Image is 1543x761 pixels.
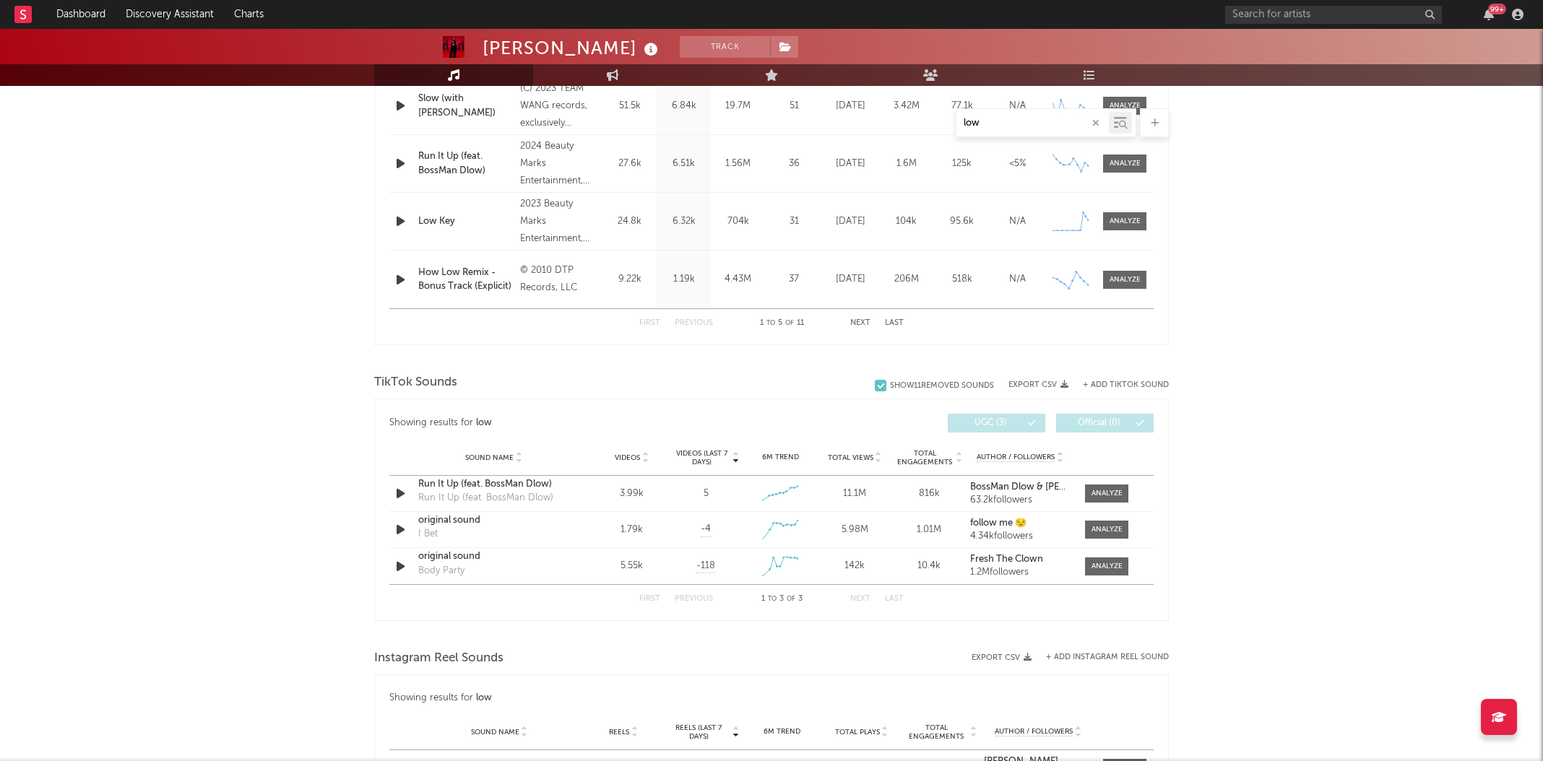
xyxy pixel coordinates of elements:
[956,118,1109,129] input: Search by song name or URL
[704,487,709,501] div: 5
[821,559,889,573] div: 142k
[835,728,880,736] span: Total Plays
[896,559,963,573] div: 10.4k
[1068,381,1169,389] button: + Add TikTok Sound
[746,726,818,737] div: 6M Trend
[639,595,660,603] button: First
[660,99,707,113] div: 6.84k
[714,157,761,171] div: 1.56M
[826,272,875,287] div: [DATE]
[374,650,503,667] span: Instagram Reel Sounds
[896,449,954,466] span: Total Engagements
[714,272,761,287] div: 4.43M
[1484,9,1494,20] button: 99+
[418,214,513,229] a: Low Key
[850,319,870,327] button: Next
[1066,419,1132,427] span: Official ( 0 )
[639,319,660,327] button: First
[850,595,870,603] button: Next
[714,214,761,229] div: 704k
[714,99,761,113] div: 19.7M
[389,690,1154,707] div: Showing results for
[993,99,1042,113] div: N/A
[1008,380,1068,389] button: Export CSV
[520,196,599,248] div: 2023 Beauty Marks Entertainment, Inc.
[970,482,1071,492] a: BossMan Dlow & [PERSON_NAME]
[418,266,513,294] a: How Low Remix - Bonus Track (Explicit)
[701,522,711,536] span: -4
[609,728,629,736] span: Reels
[769,272,819,287] div: 37
[660,157,707,171] div: 6.51k
[418,92,513,120] a: Slow (with [PERSON_NAME])
[882,272,930,287] div: 206M
[970,518,1026,528] strong: follow me 😒
[890,381,994,391] div: Show 11 Removed Sounds
[938,272,986,287] div: 518k
[948,414,1045,432] button: UGC(3)
[970,495,1071,505] div: 63.2k followers
[598,523,665,537] div: 1.79k
[993,214,1042,229] div: N/A
[418,549,569,564] a: original sound
[520,80,599,132] div: (C) 2023 TEAM WANG records, exclusively distributed by 88rising Records LLC
[821,523,889,537] div: 5.98M
[418,527,438,542] div: I Bet
[885,595,904,603] button: Last
[1056,414,1154,432] button: Official(0)
[905,723,969,741] span: Total Engagements
[418,564,464,578] div: Body Party
[828,453,873,462] span: Total Views
[785,320,794,326] span: of
[667,723,730,741] span: Reels (last 7 days)
[660,214,707,229] div: 6.32k
[615,453,640,462] span: Videos
[742,315,821,332] div: 1 5 11
[970,555,1071,565] a: Fresh The Clown
[606,99,653,113] div: 51.5k
[747,452,814,463] div: 6M Trend
[769,214,819,229] div: 31
[766,320,775,326] span: to
[882,214,930,229] div: 104k
[938,99,986,113] div: 77.1k
[1488,4,1506,14] div: 99 +
[882,157,930,171] div: 1.6M
[1225,6,1442,24] input: Search for artists
[673,449,731,466] span: Videos (last 7 days)
[742,591,821,608] div: 1 3 3
[993,272,1042,287] div: N/A
[768,596,777,602] span: to
[418,491,553,505] div: Run It Up (feat. BossMan Dlow)
[938,157,986,171] div: 125k
[1083,381,1169,389] button: + Add TikTok Sound
[1046,653,1169,661] button: + Add Instagram Reel Sound
[821,487,889,501] div: 11.1M
[938,214,986,229] div: 95.6k
[882,99,930,113] div: 3.42M
[769,157,819,171] div: 36
[520,262,599,297] div: © 2010 DTP Records, LLC
[970,568,1071,578] div: 1.2M followers
[993,157,1042,171] div: <5%
[970,531,1071,542] div: 4.34k followers
[696,559,715,573] span: -118
[418,149,513,178] div: Run It Up (feat. BossMan Dlow)
[675,319,713,327] button: Previous
[606,157,653,171] div: 27.6k
[660,272,707,287] div: 1.19k
[896,523,963,537] div: 1.01M
[598,487,665,501] div: 3.99k
[476,690,492,707] div: low
[896,487,963,501] div: 816k
[520,138,599,190] div: 2024 Beauty Marks Entertainment, Inc.
[483,36,662,60] div: [PERSON_NAME]
[471,728,519,736] span: Sound Name
[598,559,665,573] div: 5.55k
[418,513,569,528] a: original sound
